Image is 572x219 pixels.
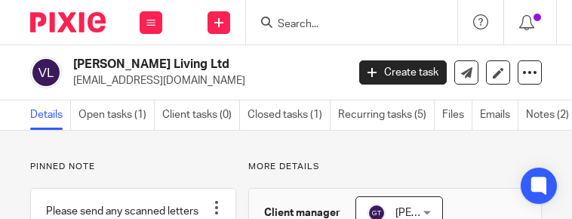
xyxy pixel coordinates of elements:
[395,208,478,218] span: [PERSON_NAME]
[276,18,412,32] input: Search
[162,100,240,130] a: Client tasks (0)
[30,12,106,32] img: Pixie
[359,60,447,85] a: Create task
[78,100,155,130] a: Open tasks (1)
[30,161,236,173] p: Pinned note
[248,100,331,130] a: Closed tasks (1)
[73,73,337,88] p: [EMAIL_ADDRESS][DOMAIN_NAME]
[73,57,284,72] h2: [PERSON_NAME] Living Ltd
[248,161,542,173] p: More details
[442,100,472,130] a: Files
[480,100,518,130] a: Emails
[30,57,62,88] img: svg%3E
[338,100,435,130] a: Recurring tasks (5)
[30,100,71,130] a: Details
